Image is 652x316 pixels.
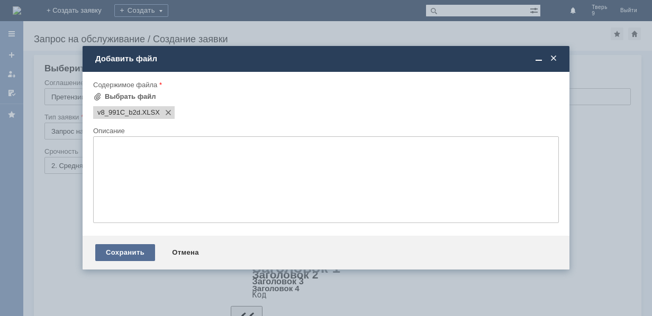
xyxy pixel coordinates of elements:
div: Выбрать файл [105,92,156,101]
div: Описание [93,127,557,134]
span: Свернуть (Ctrl + M) [533,54,544,63]
div: Прошу взять в работу акт расхождений. [4,13,155,21]
div: Содержимое файла [93,81,557,88]
div: Здравствуйте. [4,4,155,13]
span: Закрыть [548,54,559,63]
div: Добавить файл [95,54,559,63]
span: v8_991C_b2d.XLSX [140,108,160,117]
span: v8_991C_b2d.XLSX [97,108,140,117]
